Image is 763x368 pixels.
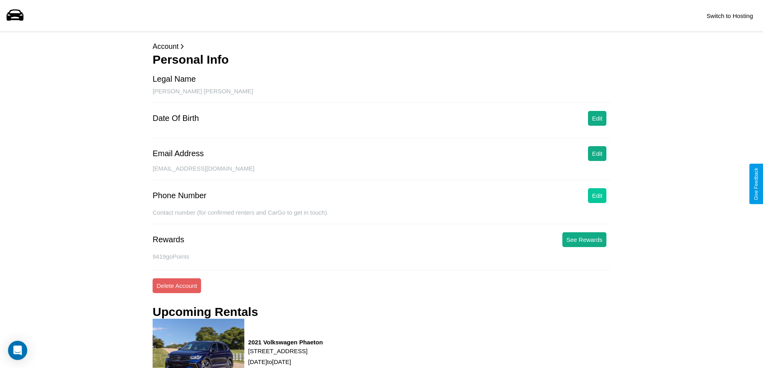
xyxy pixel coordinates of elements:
div: Phone Number [153,191,207,200]
div: Rewards [153,235,184,244]
button: Delete Account [153,278,201,293]
div: Give Feedback [753,168,759,200]
div: Contact number (for confirmed renters and CarGo to get in touch). [153,209,610,224]
h3: Upcoming Rentals [153,305,258,319]
div: [EMAIL_ADDRESS][DOMAIN_NAME] [153,165,610,180]
h3: 2021 Volkswagen Phaeton [248,339,323,346]
div: Date Of Birth [153,114,199,123]
div: Open Intercom Messenger [8,341,27,360]
button: Edit [588,146,606,161]
div: Email Address [153,149,204,158]
p: [STREET_ADDRESS] [248,346,323,356]
p: Account [153,40,610,53]
p: [DATE] to [DATE] [248,356,323,367]
button: Switch to Hosting [703,8,757,23]
h3: Personal Info [153,53,610,66]
button: Edit [588,188,606,203]
p: 9419 goPoints [153,251,610,262]
button: See Rewards [562,232,606,247]
button: Edit [588,111,606,126]
div: Legal Name [153,74,196,84]
div: [PERSON_NAME] [PERSON_NAME] [153,88,610,103]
